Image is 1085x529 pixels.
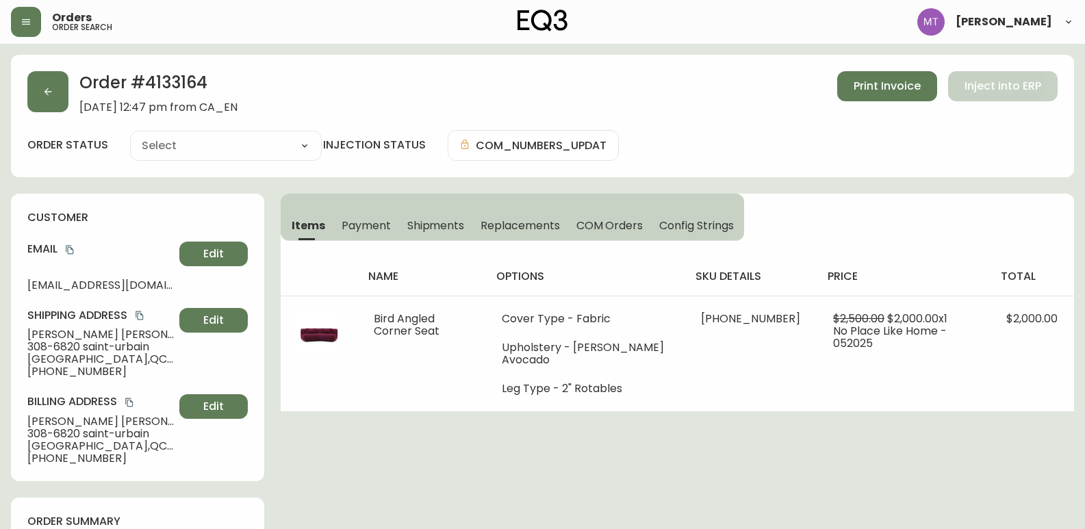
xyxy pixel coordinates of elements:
span: [PHONE_NUMBER] [27,365,174,378]
h2: Order # 4133164 [79,71,238,101]
span: [PERSON_NAME] [PERSON_NAME] [27,328,174,341]
span: [GEOGRAPHIC_DATA] , QC , h2s 3h3 , CA [27,353,174,365]
button: Edit [179,242,248,266]
h4: name [368,269,474,284]
button: Print Invoice [837,71,937,101]
h4: sku details [695,269,806,284]
button: Edit [179,308,248,333]
span: Bird Angled Corner Seat [374,311,439,339]
button: copy [133,309,146,322]
span: 308-6820 saint-urbain [27,341,174,353]
h5: order search [52,23,112,31]
span: Shipments [407,218,465,233]
span: Config Strings [659,218,733,233]
h4: options [496,269,674,284]
span: [PERSON_NAME] [956,16,1052,27]
span: $2,000.00 x 1 [887,311,947,326]
span: $2,000.00 [1006,311,1058,326]
span: Items [292,218,325,233]
span: Payment [342,218,391,233]
span: Edit [203,246,224,261]
h4: Email [27,242,174,257]
span: [EMAIL_ADDRESS][DOMAIN_NAME] [27,279,174,292]
h4: order summary [27,514,248,529]
img: 23d9bfaf-23a1-42cb-b9f6-5bbbf92456ddOptional[30225-31-Uniform-Melange-Fig-Front-1-LP.jpg].jpg [297,313,341,357]
span: Edit [203,399,224,414]
span: [DATE] 12:47 pm from CA_EN [79,101,238,114]
img: 397d82b7ede99da91c28605cdd79fceb [917,8,945,36]
span: [PHONE_NUMBER] [701,311,800,326]
button: copy [123,396,136,409]
li: Leg Type - 2" Rotables [502,383,668,395]
span: No Place Like Home - 052025 [833,323,947,351]
span: $2,500.00 [833,311,884,326]
span: [GEOGRAPHIC_DATA] , QC , h2s 3h3 , CA [27,440,174,452]
img: logo [518,10,568,31]
h4: Shipping Address [27,308,174,323]
span: [PERSON_NAME] [PERSON_NAME] [27,415,174,428]
li: Upholstery - [PERSON_NAME] Avocado [502,341,668,366]
button: copy [63,243,77,257]
span: Orders [52,12,92,23]
button: Edit [179,394,248,419]
h4: total [1001,269,1063,284]
span: Edit [203,313,224,328]
span: Replacements [481,218,559,233]
li: Cover Type - Fabric [502,313,668,325]
h4: price [828,269,979,284]
span: Print Invoice [854,79,921,94]
h4: injection status [323,138,426,153]
span: COM Orders [576,218,643,233]
label: order status [27,138,108,153]
h4: Billing Address [27,394,174,409]
span: 308-6820 saint-urbain [27,428,174,440]
h4: customer [27,210,248,225]
span: [PHONE_NUMBER] [27,452,174,465]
